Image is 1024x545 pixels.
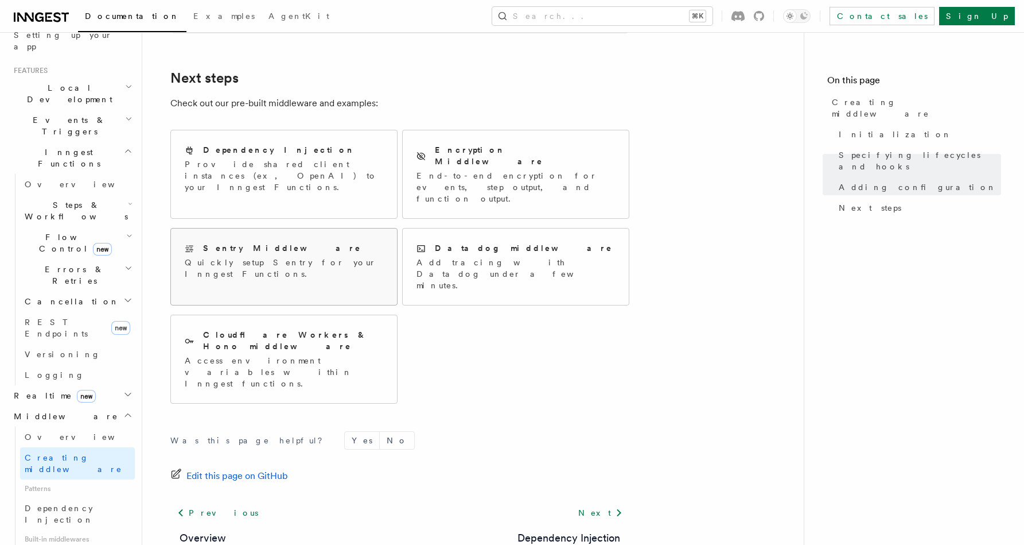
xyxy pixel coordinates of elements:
a: Datadog middlewareAdd tracing with Datadog under a few minutes. [402,228,629,306]
div: Inngest Functions [9,174,135,385]
a: Documentation [78,3,186,32]
a: Contact sales [830,7,935,25]
button: Middleware [9,406,135,427]
p: Quickly setup Sentry for your Inngest Functions. [185,257,383,280]
a: Logging [20,365,135,385]
span: Overview [25,180,143,189]
button: Local Development [9,78,135,110]
span: Specifying lifecycles and hooks [839,149,1001,172]
span: new [77,390,96,403]
a: Creating middleware [20,447,135,480]
span: Middleware [9,411,118,422]
button: Cancellation [20,291,135,312]
span: Edit this page on GitHub [186,468,288,484]
span: Creating middleware [25,453,122,474]
a: Next steps [834,198,1001,218]
span: Overview [25,432,143,442]
a: Previous [170,503,265,523]
span: Examples [193,11,255,21]
a: Specifying lifecycles and hooks [834,145,1001,177]
kbd: ⌘K [690,10,706,22]
h2: Encryption Middleware [435,144,615,167]
a: Initialization [834,124,1001,145]
span: Patterns [20,480,135,498]
span: new [93,243,112,256]
span: Initialization [839,129,952,140]
span: Flow Control [20,231,126,254]
a: Setting up your app [9,25,135,57]
button: Flow Controlnew [20,227,135,259]
p: Check out our pre-built middleware and examples: [170,95,629,111]
h2: Cloudflare Workers & Hono middleware [203,329,383,352]
span: Local Development [9,82,125,105]
h2: Dependency Injection [203,144,355,156]
a: Examples [186,3,262,31]
h4: On this page [827,74,1001,92]
a: Encryption MiddlewareEnd-to-end encryption for events, step output, and function output. [402,130,629,219]
button: Yes [345,432,379,449]
span: Documentation [85,11,180,21]
span: AgentKit [268,11,329,21]
span: Dependency Injection [25,504,94,524]
span: Realtime [9,390,96,401]
button: Inngest Functions [9,142,135,174]
span: Versioning [25,350,100,359]
p: End-to-end encryption for events, step output, and function output. [416,170,615,204]
h2: Sentry Middleware [203,242,361,254]
button: Steps & Workflows [20,195,135,227]
a: Versioning [20,344,135,365]
a: Dependency InjectionProvide shared client instances (ex, OpenAI) to your Inngest Functions. [170,130,398,219]
span: Steps & Workflows [20,199,128,222]
p: Access environment variables within Inngest functions. [185,355,383,389]
span: Creating middleware [832,96,1001,119]
button: Events & Triggers [9,110,135,142]
span: Inngest Functions [9,146,124,169]
p: Provide shared client instances (ex, OpenAI) to your Inngest Functions. [185,159,383,193]
a: AgentKit [262,3,336,31]
a: Edit this page on GitHub [170,468,288,484]
span: Errors & Retries [20,264,124,287]
p: Add tracing with Datadog under a few minutes. [416,257,615,291]
a: Cloudflare Workers & Hono middlewareAccess environment variables within Inngest functions. [170,315,398,404]
a: Next [571,503,629,523]
button: Toggle dark mode [783,9,811,23]
span: Logging [25,370,84,380]
a: REST Endpointsnew [20,312,135,344]
span: Features [9,66,48,75]
span: Adding configuration [839,181,996,193]
a: Overview [20,174,135,195]
button: Realtimenew [9,385,135,406]
span: new [111,321,130,335]
button: Search...⌘K [492,7,712,25]
a: Dependency Injection [20,498,135,530]
p: Was this page helpful? [170,435,330,446]
button: Errors & Retries [20,259,135,291]
a: Overview [20,427,135,447]
a: Adding configuration [834,177,1001,198]
a: Sentry MiddlewareQuickly setup Sentry for your Inngest Functions. [170,228,398,306]
a: Next steps [170,70,239,86]
span: Next steps [839,202,901,214]
span: REST Endpoints [25,318,88,338]
h2: Datadog middleware [435,242,613,254]
button: No [380,432,414,449]
a: Sign Up [939,7,1015,25]
a: Creating middleware [827,92,1001,124]
span: Cancellation [20,296,119,307]
span: Events & Triggers [9,114,125,137]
